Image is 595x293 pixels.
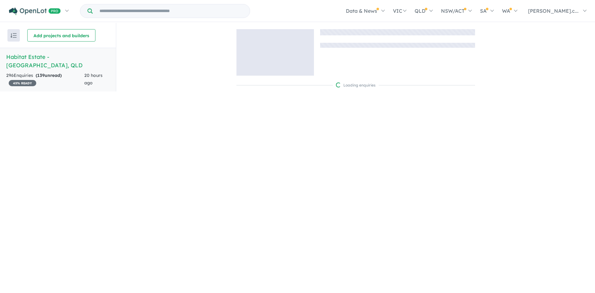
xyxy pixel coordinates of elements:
div: Loading enquiries [336,82,376,88]
div: 296 Enquir ies [6,72,84,87]
img: Openlot PRO Logo White [9,7,61,15]
span: 139 [37,73,45,78]
span: 20 hours ago [84,73,103,86]
h5: Habitat Estate - [GEOGRAPHIC_DATA] , QLD [6,53,110,69]
strong: ( unread) [36,73,62,78]
input: Try estate name, suburb, builder or developer [94,4,249,18]
span: [PERSON_NAME].c... [528,8,579,14]
img: sort.svg [11,33,17,38]
span: 45 % READY [9,80,36,86]
button: Add projects and builders [27,29,95,42]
